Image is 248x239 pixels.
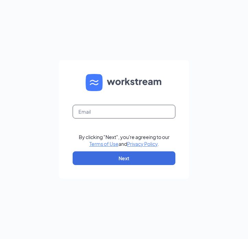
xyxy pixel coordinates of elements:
[73,151,175,165] button: Next
[127,141,158,147] a: Privacy Policy
[73,105,175,118] input: Email
[86,74,162,91] img: WS logo and Workstream text
[79,134,170,147] div: By clicking "Next", you're agreeing to our and .
[89,141,119,147] a: Terms of Use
